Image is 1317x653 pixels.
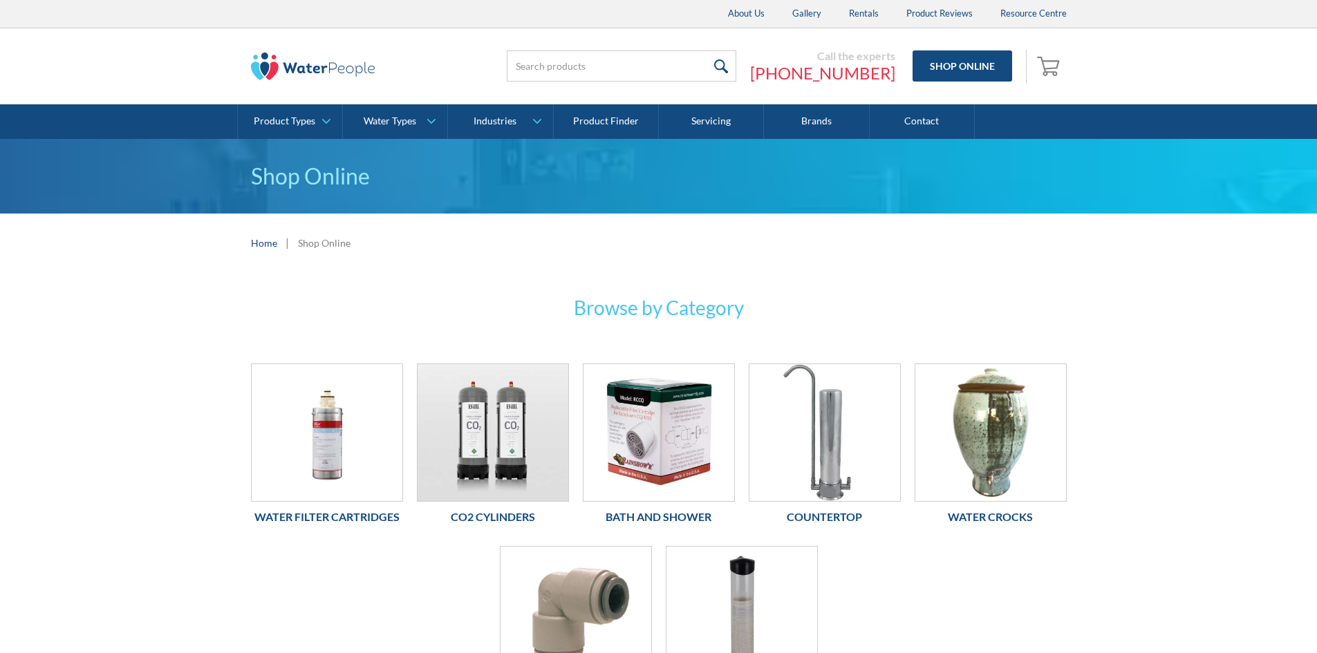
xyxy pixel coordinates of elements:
[254,115,315,127] div: Product Types
[749,363,901,532] a: CountertopCountertop
[364,115,416,127] div: Water Types
[870,104,975,139] a: Contact
[251,160,1067,193] h1: Shop Online
[915,363,1067,532] a: Water CrocksWater Crocks
[1034,50,1067,83] a: Open empty cart
[474,115,516,127] div: Industries
[659,104,764,139] a: Servicing
[284,234,291,251] div: |
[1037,55,1063,77] img: shopping cart
[418,364,568,501] img: Co2 Cylinders
[251,509,403,525] h6: Water Filter Cartridges
[915,364,1066,501] img: Water Crocks
[915,509,1067,525] h6: Water Crocks
[750,63,895,84] a: [PHONE_NUMBER]
[252,364,402,501] img: Water Filter Cartridges
[913,50,1012,82] a: Shop Online
[583,509,735,525] h6: Bath and Shower
[554,104,659,139] a: Product Finder
[389,293,928,322] h3: Browse by Category
[251,363,403,532] a: Water Filter CartridgesWater Filter Cartridges
[298,236,351,250] div: Shop Online
[749,364,900,501] img: Countertop
[749,509,901,525] h6: Countertop
[507,50,736,82] input: Search products
[251,236,277,250] a: Home
[583,364,734,501] img: Bath and Shower
[448,104,552,139] a: Industries
[764,104,869,139] a: Brands
[251,53,375,80] img: The Water People
[417,363,569,532] a: Co2 CylindersCo2 Cylinders
[583,363,735,532] a: Bath and ShowerBath and Shower
[417,509,569,525] h6: Co2 Cylinders
[750,49,895,63] div: Call the experts
[343,104,447,139] a: Water Types
[238,104,342,139] a: Product Types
